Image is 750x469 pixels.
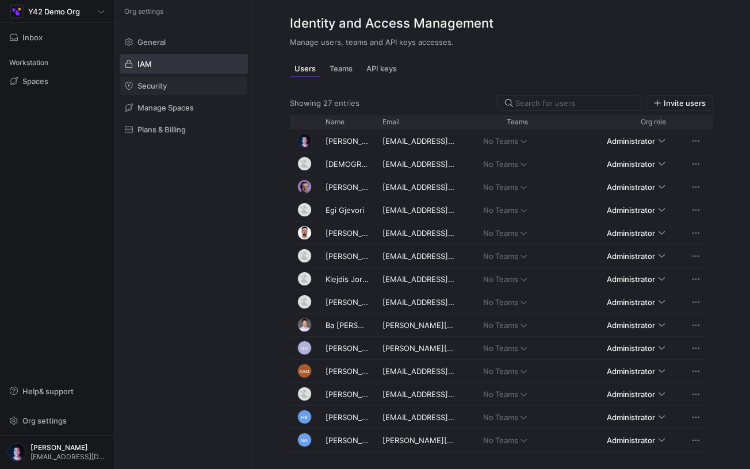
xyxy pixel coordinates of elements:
[5,440,110,464] button: https://lh3.googleusercontent.com/a-/AOh14Gj536Mo-W-oWB4s5436VUSgjgKCvefZ6q9nQWHwUA=s96-c[PERSON_...
[294,65,316,73] span: Users
[22,33,43,42] span: Inbox
[319,337,376,359] div: [PERSON_NAME]
[376,314,461,336] div: [PERSON_NAME][EMAIL_ADDRESS][PERSON_NAME][DOMAIN_NAME]
[290,152,709,176] div: Press SPACE to select this row.
[319,360,376,382] div: [PERSON_NAME]
[319,152,376,175] div: [DEMOGRAPHIC_DATA][PERSON_NAME]
[507,118,528,126] span: Teams
[326,118,345,126] span: Name
[5,54,110,71] div: Workstation
[7,443,26,462] img: https://lh3.googleusercontent.com/a-/AOh14Gj536Mo-W-oWB4s5436VUSgjgKCvefZ6q9nQWHwUA=s96-c
[366,65,397,73] span: API keys
[297,433,312,447] div: NG
[319,245,376,267] div: [PERSON_NAME]
[137,37,166,47] span: General
[382,118,400,126] span: Email
[137,103,194,112] span: Manage Spaces
[607,436,655,445] span: Administrator
[22,416,67,425] span: Org settings
[319,291,376,313] div: [PERSON_NAME]
[607,182,655,192] span: Administrator
[124,7,163,16] span: Org settings
[290,383,709,406] div: Press SPACE to select this row.
[290,337,709,360] div: Press SPACE to select this row.
[607,390,655,399] span: Administrator
[607,136,655,146] span: Administrator
[607,298,655,307] span: Administrator
[376,129,461,152] div: [EMAIL_ADDRESS][DOMAIN_NAME]
[646,96,713,110] button: Invite users
[319,268,376,290] div: Klejdis Jorgji
[297,203,312,217] img: https://lh3.googleusercontent.com/a/AATXAJw1q0br8iN7o0QP01nN8JCnRJDIu_MbXv2D1mzJ=s96-c
[607,228,655,238] span: Administrator
[376,268,461,290] div: [EMAIL_ADDRESS][DOMAIN_NAME]
[319,314,376,336] div: Ba [PERSON_NAME]
[297,272,312,286] img: https://lh3.googleusercontent.com/a/AATXAJwGDAJ89xu_TLcpL3d5_s3yzoqrJjWFQz8biR96=s96-c
[376,383,461,405] div: [EMAIL_ADDRESS][DOMAIN_NAME]
[376,360,461,382] div: [EMAIL_ADDRESS][DOMAIN_NAME]
[376,152,461,175] div: [EMAIL_ADDRESS][DOMAIN_NAME]
[290,360,709,383] div: Press SPACE to select this row.
[376,222,461,244] div: [EMAIL_ADDRESS][DOMAIN_NAME]
[297,318,312,332] img: https://lh3.googleusercontent.com/a-/AOh14Gh2sKS1fWoeP7W1nYKFdtzCd7lZzwIYJNxXwSxF=s96-c
[5,411,110,430] button: Org settings
[297,180,312,194] img: https://storage.googleapis.com/y42-prod-data-exchange/images/9mlvGdob1SBuJGjnK24K4byluFUhBXBzD3rX...
[290,129,709,152] div: Press SPACE to select this row.
[376,245,461,267] div: [EMAIL_ADDRESS][PERSON_NAME][DOMAIN_NAME]
[5,28,110,47] button: Inbox
[319,199,376,221] div: Egi Gjevori
[30,444,107,452] span: [PERSON_NAME]
[297,226,312,240] img: https://lh3.googleusercontent.com/a-/AOh14GiRGs2jB1zgNckKy2KgBiNrTlZo4wa67wrvmECm=s96-c
[607,321,655,330] span: Administrator
[290,406,709,429] div: Press SPACE to select this row.
[120,76,248,96] a: Security
[297,295,312,309] img: https://lh3.googleusercontent.com/a/AATXAJwrQvsfOhujx-FdalJaWEL7RbzBAa3QCbSp26KJ=s96-c
[607,274,655,284] span: Administrator
[290,14,713,33] h2: Identity and Access Management
[607,251,655,261] span: Administrator
[376,176,461,198] div: [EMAIL_ADDRESS][DOMAIN_NAME]
[290,199,709,222] div: Press SPACE to select this row.
[120,120,248,139] a: Plans & Billing
[290,429,709,452] div: Press SPACE to select this row.
[290,245,709,268] div: Press SPACE to select this row.
[319,129,376,152] div: [PERSON_NAME]
[5,382,110,401] button: Help& support
[120,54,248,74] a: IAM
[137,81,167,90] span: Security
[297,157,312,171] img: https://lh3.googleusercontent.com/a/AATXAJwvTd8W4vrkPsfjBhQlcH-reyhmSmnXEFVwnIt3=s96-c
[376,406,461,428] div: [EMAIL_ADDRESS][PERSON_NAME][DOMAIN_NAME]
[290,176,709,199] div: Press SPACE to select this row.
[607,413,655,422] span: Administrator
[290,291,709,314] div: Press SPACE to select this row.
[22,77,48,86] span: Spaces
[376,291,461,313] div: [EMAIL_ADDRESS][DOMAIN_NAME]
[297,341,312,355] div: GN
[376,199,461,221] div: [EMAIL_ADDRESS][DOMAIN_NAME]
[319,429,376,451] div: [PERSON_NAME]
[319,406,376,428] div: [PERSON_NAME]
[137,125,186,134] span: Plans & Billing
[290,37,713,47] p: Manage users, teams and API keys accesses.
[607,367,655,376] span: Administrator
[137,59,152,68] span: IAM
[11,6,22,17] img: https://storage.googleapis.com/y42-prod-data-exchange/images/wGRgYe1eIP2JIxZ3aMfdjHlCeekm0sHD6HRd...
[290,98,359,108] div: Showing 27 entries
[297,134,312,148] img: https://lh3.googleusercontent.com/a-/AOh14Gj536Mo-W-oWB4s5436VUSgjgKCvefZ6q9nQWHwUA=s96-c
[515,98,634,108] input: Search for users
[376,429,461,451] div: [PERSON_NAME][EMAIL_ADDRESS][DOMAIN_NAME]
[290,222,709,245] div: Press SPACE to select this row.
[297,387,312,401] img: https://lh3.googleusercontent.com/a-/AFdZucpRju1KG1cR4DdxKzNm0Z8nERDY8dNeUiUvjSfu=s96-c
[290,314,709,337] div: Press SPACE to select this row.
[5,417,110,426] a: Org settings
[30,453,107,461] span: [EMAIL_ADDRESS][DOMAIN_NAME]
[641,118,666,126] span: Org role
[297,410,312,424] div: HB
[120,32,248,52] a: General
[607,344,655,353] span: Administrator
[376,337,461,359] div: [PERSON_NAME][EMAIL_ADDRESS][PERSON_NAME][DOMAIN_NAME]
[330,65,353,73] span: Teams
[290,268,709,291] div: Press SPACE to select this row.
[319,176,376,198] div: [PERSON_NAME]
[607,205,655,215] span: Administrator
